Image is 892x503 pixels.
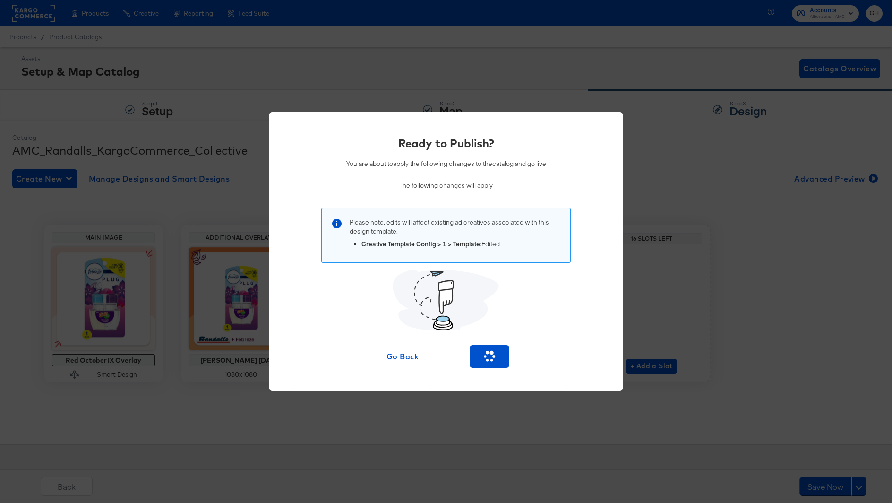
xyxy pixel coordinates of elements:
[350,218,561,235] p: Please note, edits will affect existing ad creatives associated with this design template .
[361,240,480,248] strong: Creative Template Config > 1 > Template
[346,181,546,190] p: The following changes will apply
[383,345,422,368] button: Go Back
[386,350,419,363] span: Go Back
[346,159,546,168] p: You are about to apply the following changes to the catalog and go live
[398,135,494,151] div: Ready to Publish?
[361,240,561,249] li: : Edited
